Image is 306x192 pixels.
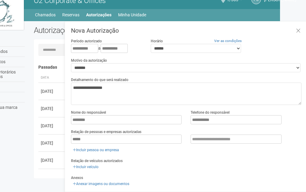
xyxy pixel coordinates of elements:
[71,110,106,115] label: Nome do responsável
[151,38,163,44] label: Horário
[71,175,83,181] label: Anexos
[71,164,100,170] a: Incluir veículo
[41,106,63,112] div: [DATE]
[62,11,79,19] a: Reservas
[34,26,163,35] h2: Autorizações
[118,11,146,19] a: Minha Unidade
[41,123,63,129] div: [DATE]
[71,28,301,34] h3: Nova Autorização
[191,110,230,115] label: Telefone do responsável
[71,44,142,53] div: a
[71,181,131,187] a: Anexar imagens ou documentos
[35,11,56,19] a: Chamados
[41,157,63,163] div: [DATE]
[38,65,297,70] h4: Passadas
[38,73,66,83] th: Data
[71,129,141,135] label: Relação de pessoas e empresas autorizadas
[71,158,123,164] label: Relação de veículos autorizados
[71,58,107,63] label: Motivo da autorização
[214,39,242,43] a: Ver as condições
[71,77,128,83] label: Detalhamento do que será realizado
[41,140,63,146] div: [DATE]
[71,147,121,153] a: Incluir pessoa ou empresa
[41,88,63,94] div: [DATE]
[71,38,102,44] label: Período autorizado
[86,11,111,19] a: Autorizações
